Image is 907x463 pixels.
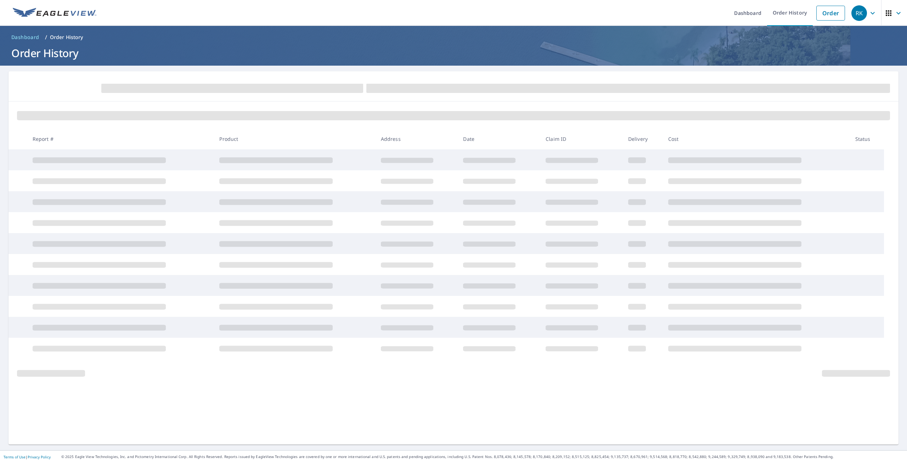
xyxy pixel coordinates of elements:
[61,454,903,459] p: © 2025 Eagle View Technologies, Inc. and Pictometry International Corp. All Rights Reserved. Repo...
[816,6,845,21] a: Order
[28,454,51,459] a: Privacy Policy
[457,128,540,149] th: Date
[850,128,884,149] th: Status
[540,128,622,149] th: Claim ID
[45,33,47,42] li: /
[13,8,96,18] img: EV Logo
[9,32,42,43] a: Dashboard
[4,455,51,459] p: |
[214,128,375,149] th: Product
[4,454,26,459] a: Terms of Use
[375,128,458,149] th: Address
[27,128,214,149] th: Report #
[622,128,663,149] th: Delivery
[50,34,83,41] p: Order History
[9,32,898,43] nav: breadcrumb
[9,46,898,60] h1: Order History
[11,34,39,41] span: Dashboard
[663,128,850,149] th: Cost
[851,5,867,21] div: RK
